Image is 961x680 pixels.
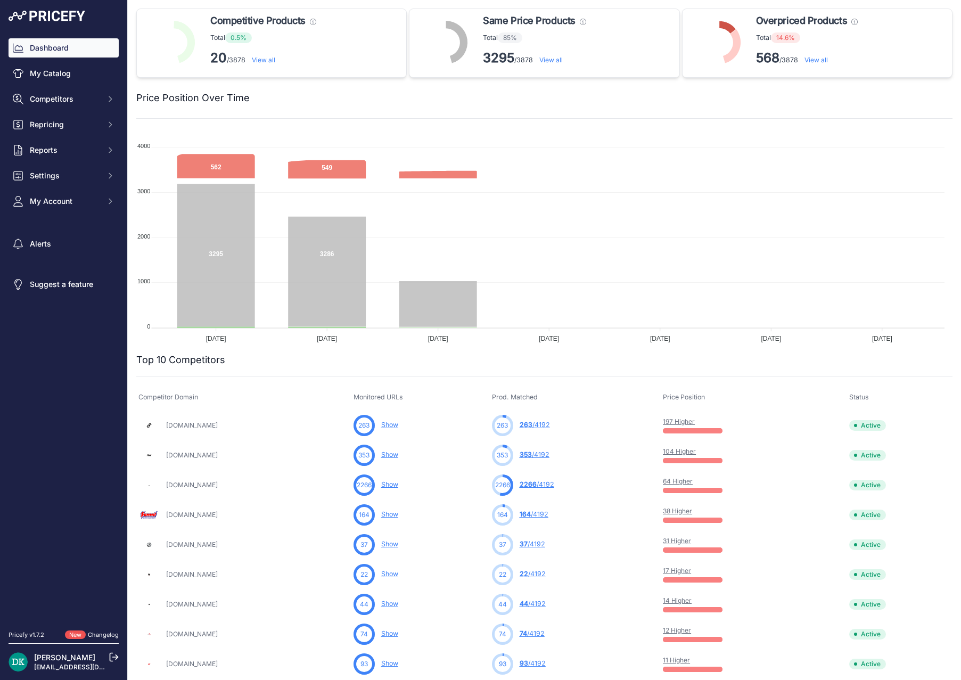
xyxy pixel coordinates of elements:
[499,540,506,550] span: 37
[663,477,693,485] a: 64 Higher
[520,480,554,488] a: 2266/4192
[849,420,886,431] span: Active
[520,600,528,608] span: 44
[166,511,218,519] a: [DOMAIN_NAME]
[9,115,119,134] button: Repricing
[360,629,368,639] span: 74
[210,13,306,28] span: Competitive Products
[166,540,218,548] a: [DOMAIN_NAME]
[483,32,586,43] p: Total
[147,323,150,330] tspan: 0
[756,13,847,28] span: Overpriced Products
[381,600,398,608] a: Show
[381,629,398,637] a: Show
[360,540,368,550] span: 37
[137,278,150,284] tspan: 1000
[252,56,275,64] a: View all
[756,32,858,43] p: Total
[210,50,316,67] p: /3878
[539,335,559,342] tspan: [DATE]
[849,393,869,401] span: Status
[663,567,691,575] a: 17 Higher
[497,450,508,460] span: 353
[872,335,892,342] tspan: [DATE]
[520,450,532,458] span: 353
[483,13,575,28] span: Same Price Products
[166,421,218,429] a: [DOMAIN_NAME]
[520,659,528,667] span: 93
[520,421,550,429] a: 263/4192
[357,480,372,490] span: 2266
[138,393,198,401] span: Competitor Domain
[497,510,508,520] span: 164
[520,540,528,548] span: 37
[9,89,119,109] button: Competitors
[520,570,528,578] span: 22
[499,570,506,579] span: 22
[9,11,85,21] img: Pricefy Logo
[849,450,886,461] span: Active
[663,417,695,425] a: 197 Higher
[166,570,218,578] a: [DOMAIN_NAME]
[30,94,100,104] span: Competitors
[9,630,44,640] div: Pricefy v1.7.2
[520,629,527,637] span: 74
[381,659,398,667] a: Show
[9,64,119,83] a: My Catalog
[520,629,545,637] a: 74/4192
[9,38,119,58] a: Dashboard
[34,663,145,671] a: [EMAIL_ADDRESS][DOMAIN_NAME]
[756,50,858,67] p: /3878
[520,510,548,518] a: 164/4192
[663,507,692,515] a: 38 Higher
[358,450,369,460] span: 353
[663,447,696,455] a: 104 Higher
[136,353,225,367] h2: Top 10 Competitors
[498,600,507,609] span: 44
[137,143,150,149] tspan: 4000
[358,421,369,430] span: 263
[663,596,692,604] a: 14 Higher
[499,629,506,639] span: 74
[520,480,537,488] span: 2266
[166,451,218,459] a: [DOMAIN_NAME]
[428,335,448,342] tspan: [DATE]
[137,233,150,240] tspan: 2000
[495,480,510,490] span: 2266
[381,480,398,488] a: Show
[650,335,670,342] tspan: [DATE]
[804,56,828,64] a: View all
[849,539,886,550] span: Active
[9,192,119,211] button: My Account
[360,570,368,579] span: 22
[849,629,886,640] span: Active
[483,50,514,65] strong: 3295
[354,393,403,401] span: Monitored URLs
[381,450,398,458] a: Show
[381,421,398,429] a: Show
[761,335,781,342] tspan: [DATE]
[360,659,368,669] span: 93
[9,234,119,253] a: Alerts
[520,659,546,667] a: 93/4192
[9,141,119,160] button: Reports
[381,540,398,548] a: Show
[30,145,100,155] span: Reports
[225,32,252,43] span: 0.5%
[166,600,218,608] a: [DOMAIN_NAME]
[498,32,522,43] span: 85%
[206,335,226,342] tspan: [DATE]
[663,626,691,634] a: 12 Higher
[849,480,886,490] span: Active
[520,510,531,518] span: 164
[30,170,100,181] span: Settings
[9,38,119,618] nav: Sidebar
[663,656,690,664] a: 11 Higher
[771,32,800,43] span: 14.6%
[381,510,398,518] a: Show
[9,275,119,294] a: Suggest a feature
[483,50,586,67] p: /3878
[849,659,886,669] span: Active
[756,50,779,65] strong: 568
[849,599,886,610] span: Active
